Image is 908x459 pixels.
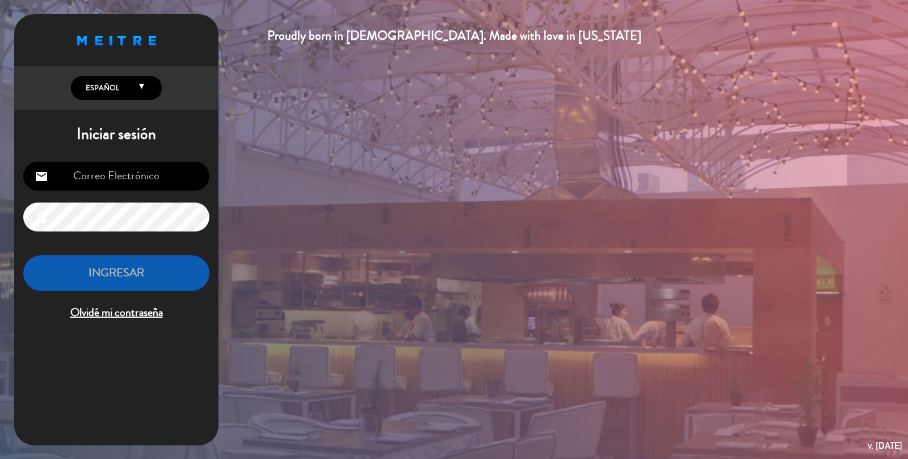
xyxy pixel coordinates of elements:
i: lock [35,210,48,224]
input: Correo Electrónico [23,162,209,191]
div: v. [DATE] [868,438,902,453]
i: email [35,170,48,183]
h1: Iniciar sesión [14,125,218,144]
span: Español [83,82,119,94]
span: Olvidé mi contraseña [23,304,209,322]
button: INGRESAR [23,255,209,291]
